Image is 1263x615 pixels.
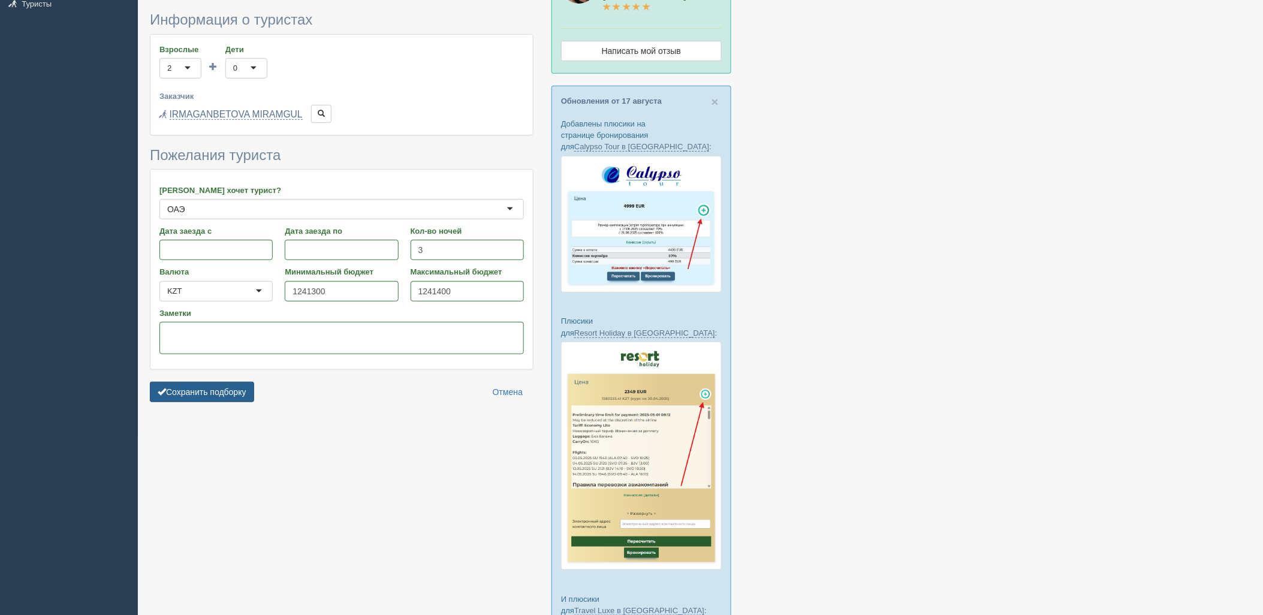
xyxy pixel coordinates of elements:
span: × [712,95,719,108]
h3: Информация о туристах [150,12,533,28]
a: Resort Holiday в [GEOGRAPHIC_DATA] [574,328,715,338]
label: Взрослые [159,44,201,55]
span: Пожелания туриста [150,147,281,163]
a: Calypso Tour в [GEOGRAPHIC_DATA] [574,142,709,152]
div: 0 [233,62,237,74]
img: resort-holiday-%D0%BF%D1%96%D0%B4%D0%B1%D1%96%D1%80%D0%BA%D0%B0-%D1%81%D1%80%D0%BC-%D0%B4%D0%BB%D... [561,342,722,571]
label: [PERSON_NAME] хочет турист? [159,185,524,196]
p: Добавлены плюсики на странице бронирования для : [561,118,722,152]
label: Дети [225,44,267,55]
label: Максимальный бюджет [411,266,524,278]
input: 7-10 или 7,10,14 [411,240,524,260]
label: Заказчик [159,91,524,102]
label: Заметки [159,307,524,319]
label: Дата заезда с [159,225,273,237]
a: Написать мой отзыв [561,41,722,61]
button: Сохранить подборку [150,382,254,402]
p: Плюсики для : [561,315,722,338]
img: calypso-tour-proposal-crm-for-travel-agency.jpg [561,156,722,293]
label: Дата заезда по [285,225,398,237]
label: Минимальный бюджет [285,266,398,278]
label: Валюта [159,266,273,278]
div: ОАЭ [167,203,185,215]
a: IRMAGANBETOVA MIRAMGUL [170,109,303,120]
label: Кол-во ночей [411,225,524,237]
a: Отмена [485,382,530,402]
div: 2 [167,62,171,74]
button: Close [712,95,719,108]
div: KZT [167,285,182,297]
a: Обновления от 17 августа [561,97,662,105]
